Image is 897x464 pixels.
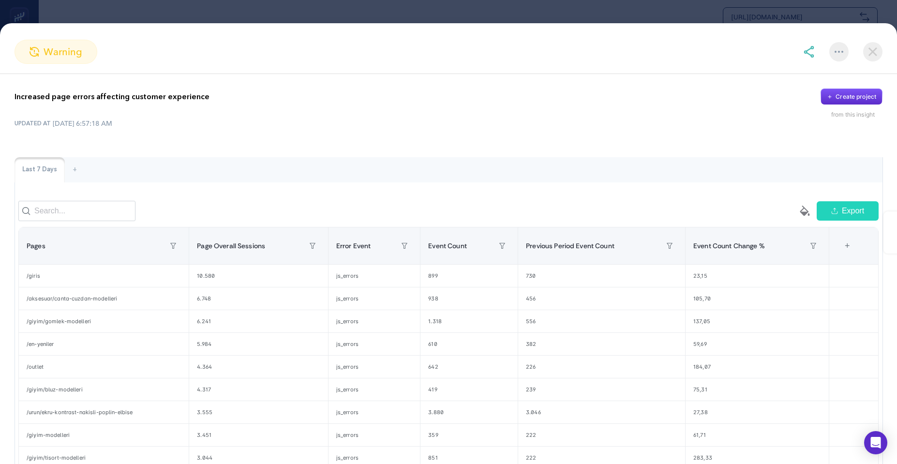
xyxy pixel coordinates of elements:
div: 105,70 [686,287,829,310]
div: 556 [518,310,685,332]
time: [DATE] 6:57:18 AM [53,119,112,128]
div: js_errors [329,424,420,446]
div: 137,05 [686,310,829,332]
div: js_errors [329,287,420,310]
div: Create project [836,93,876,101]
div: 610 [420,333,518,355]
div: 59,69 [686,333,829,355]
div: /giyim/gomlek-modelleri [19,310,189,332]
div: js_errors [329,401,420,423]
div: 6.748 [189,287,328,310]
span: Previous Period Event Count [526,242,614,250]
span: UPDATED AT [15,120,51,127]
div: 3.880 [420,401,518,423]
div: /giyim/bluz-modelleri [19,378,189,401]
div: 239 [518,378,685,401]
div: + [838,235,856,256]
div: from this insight [831,111,882,119]
div: 226 [518,356,685,378]
div: 184,07 [686,356,829,378]
div: 382 [518,333,685,355]
div: js_errors [329,333,420,355]
button: Create project [821,89,882,105]
div: 10.580 [189,265,328,287]
div: 23,15 [686,265,829,287]
div: /giyim-modelleri [19,424,189,446]
div: 419 [420,378,518,401]
div: 3.555 [189,401,328,423]
button: Export [817,201,879,221]
div: 1.318 [420,310,518,332]
div: 6 items selected [837,235,845,256]
input: Search... [18,201,135,221]
span: Export [842,205,864,217]
div: /en-yeniler [19,333,189,355]
img: warning [30,47,39,57]
div: Last 7 Days [15,157,65,182]
span: Event Count Change % [693,242,765,250]
div: 642 [420,356,518,378]
div: 359 [420,424,518,446]
div: /giris [19,265,189,287]
span: Event Count [428,242,467,250]
span: Pages [27,242,45,250]
div: 61,71 [686,424,829,446]
div: 3.451 [189,424,328,446]
div: 5.984 [189,333,328,355]
div: 6.241 [189,310,328,332]
div: 730 [518,265,685,287]
span: Error Event [336,242,371,250]
div: /outlet [19,356,189,378]
div: /aksesuar/canta-cuzdan-modelleri [19,287,189,310]
div: 75,31 [686,378,829,401]
div: 456 [518,287,685,310]
div: js_errors [329,310,420,332]
div: /urun/ekru-kontrast-nakisli-poplin-elbise [19,401,189,423]
p: Increased page errors affecting customer experience [15,91,209,103]
img: More options [835,51,843,53]
div: 4.317 [189,378,328,401]
div: 4.364 [189,356,328,378]
div: 222 [518,424,685,446]
img: close-dialog [863,42,882,61]
div: js_errors [329,356,420,378]
div: js_errors [329,378,420,401]
div: js_errors [329,265,420,287]
span: warning [44,45,82,59]
div: 3.046 [518,401,685,423]
span: Page Overall Sessions [197,242,265,250]
img: share [803,46,815,58]
div: 938 [420,287,518,310]
div: Open Intercom Messenger [864,431,887,454]
div: 899 [420,265,518,287]
div: 27,38 [686,401,829,423]
div: + [65,157,85,182]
